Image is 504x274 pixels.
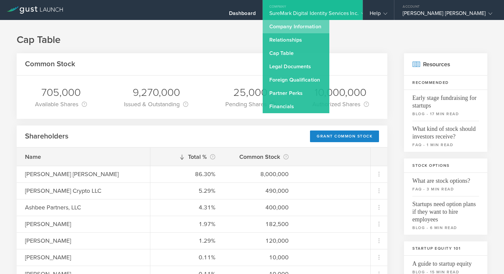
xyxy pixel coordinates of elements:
[25,253,142,262] div: [PERSON_NAME]
[403,10,492,20] div: [PERSON_NAME] [PERSON_NAME]
[404,90,487,121] a: Early stage fundraising for startupsblog - 17 min read
[404,76,487,90] h3: Recommended
[25,236,142,245] div: [PERSON_NAME]
[312,86,369,100] div: 10,000,000
[232,186,289,195] div: 490,000
[310,131,379,142] div: Grant Common Stock
[412,173,479,185] span: What are stock options?
[124,100,188,109] div: Issued & Outstanding
[232,220,289,228] div: 182,500
[159,152,215,161] div: Total %
[159,186,215,195] div: 5.29%
[232,152,289,161] div: Common Stock
[159,220,215,228] div: 1.97%
[404,196,487,235] a: Startups need option plans if they want to hire employeesblog - 6 min read
[412,256,479,268] span: A guide to startup equity
[404,158,487,173] h3: Stock Options
[229,10,256,20] div: Dashboard
[412,186,479,192] small: faq - 3 min read
[17,33,487,47] h1: Cap Table
[404,241,487,256] h3: Startup Equity 101
[159,170,215,178] div: 86.30%
[412,142,479,148] small: faq - 1 min read
[370,10,387,20] div: Help
[25,132,68,141] h2: Shareholders
[412,111,479,117] small: blog - 17 min read
[25,170,142,178] div: [PERSON_NAME] [PERSON_NAME]
[232,203,289,212] div: 400,000
[232,170,289,178] div: 8,000,000
[312,100,369,109] div: Authorized Shares
[412,90,479,110] span: Early stage fundraising for startups
[35,100,87,109] div: Available Shares
[404,173,487,196] a: What are stock options?faq - 3 min read
[124,86,188,100] div: 9,270,000
[35,86,87,100] div: 705,000
[25,152,142,161] div: Name
[232,236,289,245] div: 120,000
[412,225,479,231] small: blog - 6 min read
[25,186,142,195] div: [PERSON_NAME] Crypto LLC
[412,121,479,140] span: What kind of stock should investors receive?
[159,236,215,245] div: 1.29%
[159,203,215,212] div: 4.31%
[404,53,487,76] h2: Resources
[404,121,487,152] a: What kind of stock should investors receive?faq - 1 min read
[412,196,479,223] span: Startups need option plans if they want to hire employees
[25,220,142,228] div: [PERSON_NAME]
[269,10,356,20] div: SureMark Digital Identity Services Inc.
[25,203,142,212] div: Ashbee Partners, LLC
[159,253,215,262] div: 0.11%
[225,100,275,109] div: Pending Shares
[25,59,75,69] h2: Common Stock
[232,253,289,262] div: 10,000
[225,86,275,100] div: 25,000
